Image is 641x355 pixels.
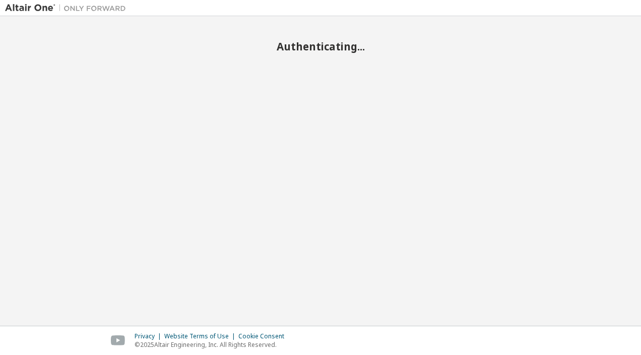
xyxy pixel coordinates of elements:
[111,335,125,346] img: youtube.svg
[135,332,164,340] div: Privacy
[5,3,131,13] img: Altair One
[5,40,636,53] h2: Authenticating...
[135,340,290,349] p: © 2025 Altair Engineering, Inc. All Rights Reserved.
[164,332,238,340] div: Website Terms of Use
[238,332,290,340] div: Cookie Consent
